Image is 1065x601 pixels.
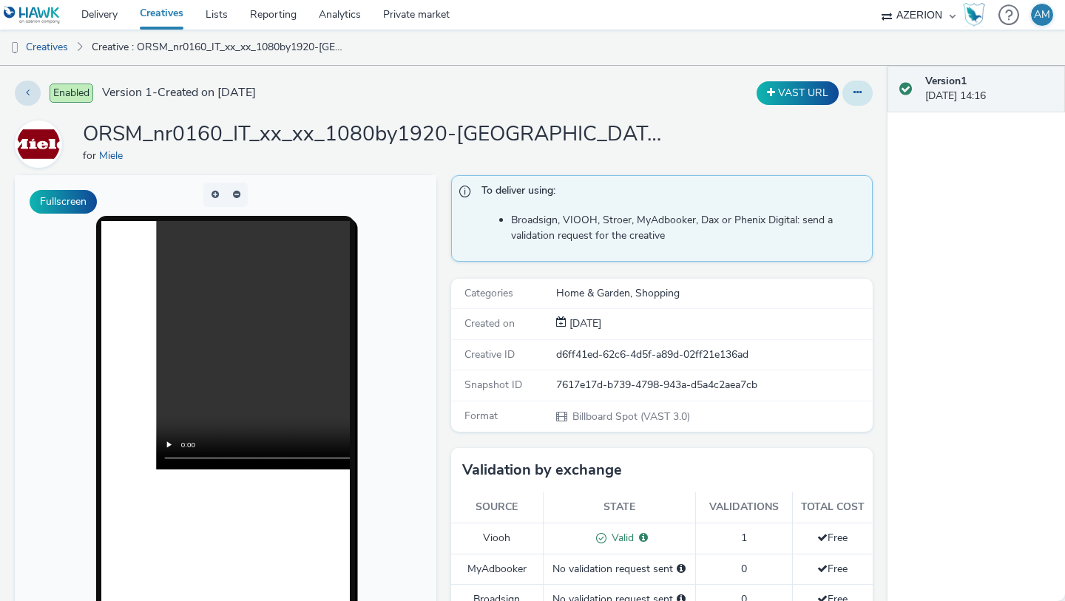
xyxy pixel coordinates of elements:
div: d6ff41ed-62c6-4d5f-a89d-02ff21e136ad [556,347,871,362]
div: Home & Garden, Shopping [556,286,871,301]
span: Free [817,531,848,545]
span: Created on [464,316,515,330]
span: Version 1 - Created on [DATE] [102,84,256,101]
a: Miele [15,137,68,151]
th: Source [451,492,543,523]
div: Duplicate the creative as a VAST URL [753,81,842,105]
a: Hawk Academy [963,3,991,27]
th: Validations [695,492,792,523]
button: Fullscreen [30,190,97,214]
strong: Version 1 [925,74,967,88]
img: Miele [17,123,60,166]
span: Format [464,409,498,423]
span: Valid [606,531,634,545]
span: Creative ID [464,347,515,361]
span: [DATE] [567,316,601,330]
li: Broadsign, VIOOH, Stroer, MyAdbooker, Dax or Phenix Digital: send a validation request for the cr... [511,213,865,243]
span: Enabled [50,84,93,103]
img: dooh [7,41,22,55]
div: 7617e17d-b739-4798-943a-d5a4c2aea7cb [556,378,871,393]
div: [DATE] 14:16 [925,74,1053,104]
div: AM [1034,4,1050,26]
a: Miele [99,149,129,163]
span: Categories [464,286,513,300]
span: Snapshot ID [464,378,522,392]
td: MyAdbooker [451,554,543,584]
img: undefined Logo [4,6,61,24]
h1: ORSM_nr0160_IT_xx_xx_1080by1920-[GEOGRAPHIC_DATA]mp4 [83,120,674,149]
div: No validation request sent [551,562,688,577]
td: Viooh [451,523,543,554]
span: Free [817,562,848,576]
span: Billboard Spot (VAST 3.0) [571,410,690,424]
div: Creation 30 April 2025, 14:16 [567,316,601,331]
img: Hawk Academy [963,3,985,27]
span: 1 [741,531,747,545]
span: 0 [741,562,747,576]
span: for [83,149,99,163]
a: Creative : ORSM_nr0160_IT_xx_xx_1080by1920-[GEOGRAPHIC_DATA]mp4 [84,30,351,65]
button: VAST URL [757,81,839,105]
h3: Validation by exchange [462,459,622,481]
div: Please select a deal below and click on Send to send a validation request to MyAdbooker. [677,562,686,577]
span: To deliver using: [481,183,857,203]
th: Total cost [792,492,873,523]
th: State [543,492,695,523]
